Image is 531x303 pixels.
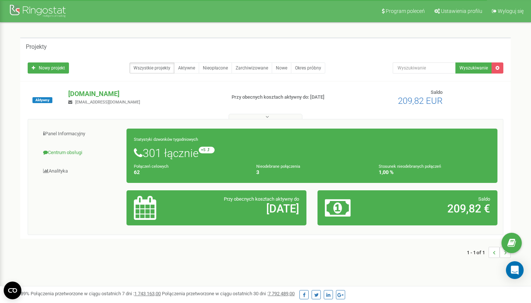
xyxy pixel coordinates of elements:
span: Saldo [431,89,442,95]
a: Wszystkie projekty [129,62,174,74]
small: Nieodebrane połączenia [256,164,300,169]
a: Nieopłacone [199,62,232,74]
small: +5 [199,147,215,153]
h2: 209,82 € [383,202,490,215]
span: Połączenia przetworzone w ciągu ostatnich 30 dni : [162,291,295,296]
p: [DOMAIN_NAME] [68,89,219,99]
span: Aktywny [32,97,52,103]
span: [EMAIL_ADDRESS][DOMAIN_NAME] [75,100,140,105]
a: Nowy projekt [28,62,69,74]
a: Aktywne [174,62,199,74]
h4: 1,00 % [379,170,490,175]
span: Połączenia przetworzone w ciągu ostatnich 7 dni : [31,291,161,296]
small: Stosunek nieodebranych połączeń [379,164,441,169]
h5: Projekty [26,44,47,50]
span: Ustawienia profilu [441,8,482,14]
button: Wyszukiwanie [455,62,492,74]
span: 209,82 EUR [398,96,442,106]
u: 1 743 163,00 [134,291,161,296]
div: Open Intercom Messenger [506,261,524,279]
a: Panel Informacyjny [34,125,127,143]
span: Program poleceń [386,8,425,14]
small: Statystyki dzwonków tygodniowych [134,137,198,142]
small: Połączeń celowych [134,164,169,169]
nav: ... [467,239,511,265]
span: Przy obecnych kosztach aktywny do [224,196,299,202]
span: Saldo [478,196,490,202]
a: Centrum obsługi [34,144,127,162]
a: Nowe [272,62,291,74]
h4: 3 [256,170,368,175]
h4: 62 [134,170,245,175]
span: 1 - 1 of 1 [467,247,489,258]
h2: [DATE] [192,202,299,215]
a: Analityka [34,162,127,180]
h1: 301 łącznie [134,147,490,159]
u: 7 792 489,00 [268,291,295,296]
input: Wyszukiwanie [393,62,456,74]
button: Open CMP widget [4,282,21,299]
a: Zarchiwizowane [232,62,272,74]
a: Okres próbny [291,62,325,74]
span: Wyloguj się [498,8,524,14]
p: Przy obecnych kosztach aktywny do: [DATE] [232,94,342,101]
